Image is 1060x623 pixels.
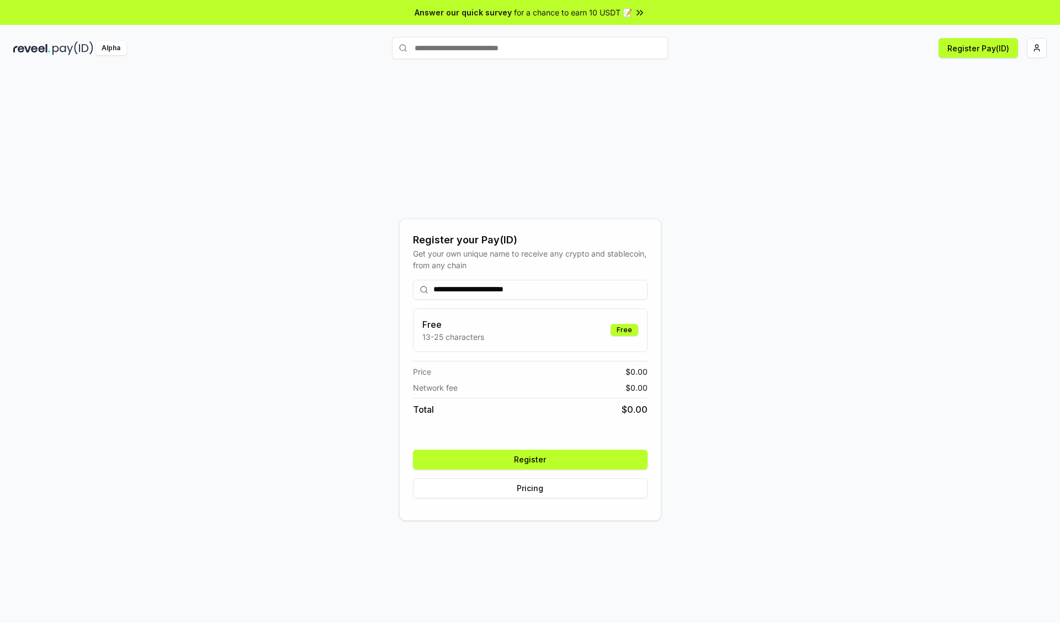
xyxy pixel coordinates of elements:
[413,450,648,470] button: Register
[413,232,648,248] div: Register your Pay(ID)
[96,41,126,55] div: Alpha
[52,41,93,55] img: pay_id
[413,248,648,271] div: Get your own unique name to receive any crypto and stablecoin, from any chain
[622,403,648,416] span: $ 0.00
[611,324,638,336] div: Free
[415,7,512,18] span: Answer our quick survey
[626,366,648,377] span: $ 0.00
[413,382,458,393] span: Network fee
[13,41,50,55] img: reveel_dark
[626,382,648,393] span: $ 0.00
[514,7,632,18] span: for a chance to earn 10 USDT 📝
[413,403,434,416] span: Total
[413,478,648,498] button: Pricing
[939,38,1018,58] button: Register Pay(ID)
[413,366,431,377] span: Price
[422,331,484,343] p: 13-25 characters
[422,318,484,331] h3: Free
